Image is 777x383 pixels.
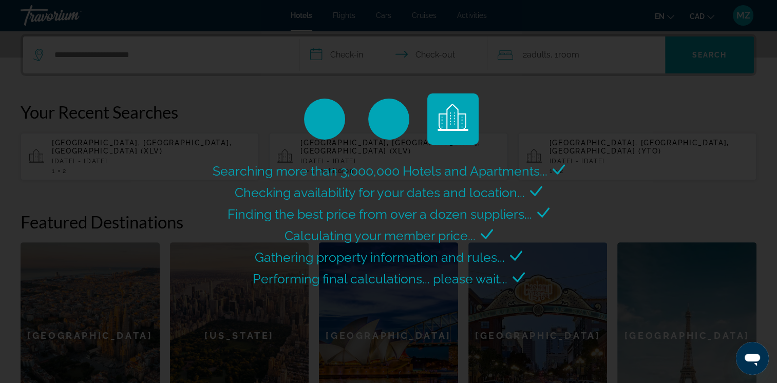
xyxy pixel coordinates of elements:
[255,250,505,265] span: Gathering property information and rules...
[285,228,476,243] span: Calculating your member price...
[736,342,769,375] iframe: Button to launch messaging window
[235,185,525,200] span: Checking availability for your dates and location...
[213,163,547,179] span: Searching more than 3,000,000 Hotels and Apartments...
[228,206,532,222] span: Finding the best price from over a dozen suppliers...
[253,271,507,286] span: Performing final calculations... please wait...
